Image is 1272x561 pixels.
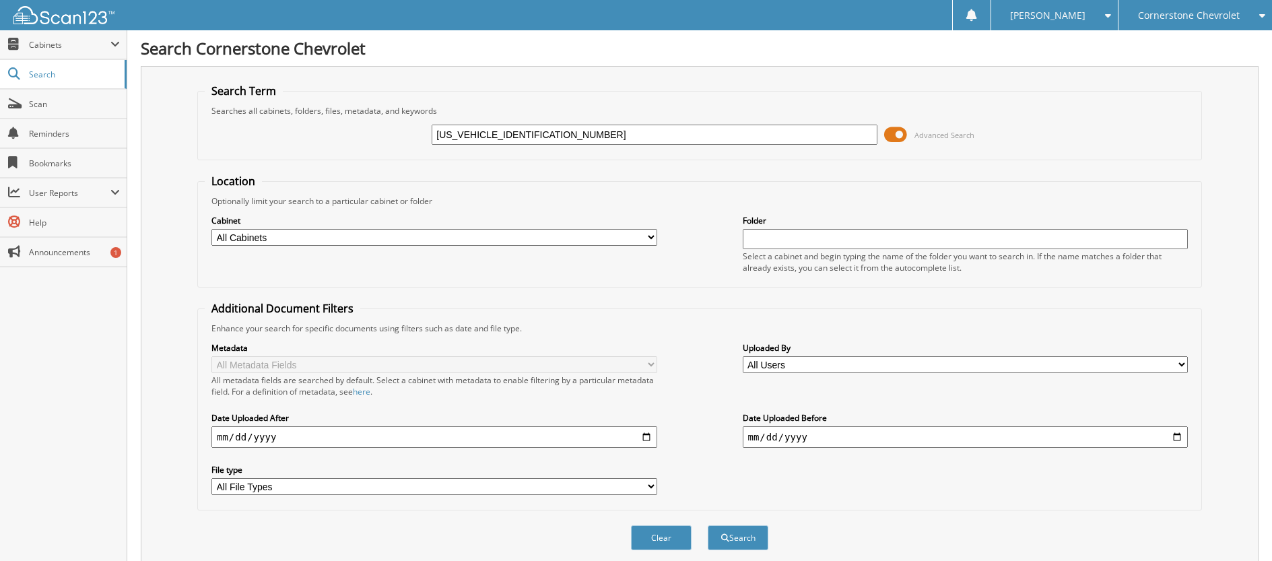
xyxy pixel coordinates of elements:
[743,215,1189,226] label: Folder
[211,464,657,475] label: File type
[211,412,657,424] label: Date Uploaded After
[1010,11,1085,20] span: [PERSON_NAME]
[1138,11,1240,20] span: Cornerstone Chevrolet
[743,342,1189,354] label: Uploaded By
[743,251,1189,273] div: Select a cabinet and begin typing the name of the folder you want to search in. If the name match...
[29,98,120,110] span: Scan
[29,128,120,139] span: Reminders
[205,195,1195,207] div: Optionally limit your search to a particular cabinet or folder
[631,525,692,550] button: Clear
[205,84,283,98] legend: Search Term
[29,69,118,80] span: Search
[141,37,1259,59] h1: Search Cornerstone Chevrolet
[13,6,114,24] img: scan123-logo-white.svg
[743,412,1189,424] label: Date Uploaded Before
[205,323,1195,334] div: Enhance your search for specific documents using filters such as date and file type.
[211,374,657,397] div: All metadata fields are searched by default. Select a cabinet with metadata to enable filtering b...
[211,342,657,354] label: Metadata
[29,246,120,258] span: Announcements
[29,39,110,51] span: Cabinets
[743,426,1189,448] input: end
[110,247,121,258] div: 1
[29,187,110,199] span: User Reports
[205,174,262,189] legend: Location
[205,301,360,316] legend: Additional Document Filters
[708,525,768,550] button: Search
[211,215,657,226] label: Cabinet
[29,217,120,228] span: Help
[29,158,120,169] span: Bookmarks
[205,105,1195,117] div: Searches all cabinets, folders, files, metadata, and keywords
[353,386,370,397] a: here
[914,130,974,140] span: Advanced Search
[211,426,657,448] input: start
